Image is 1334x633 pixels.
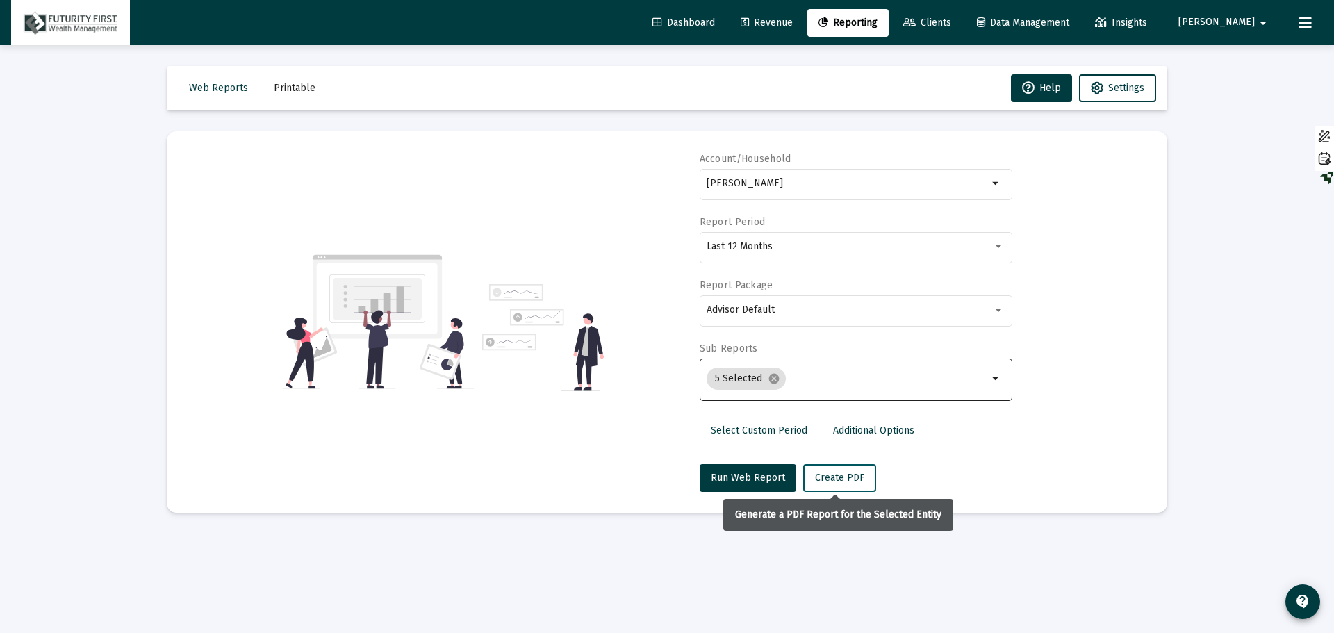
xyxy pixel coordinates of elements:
[1178,17,1255,28] span: [PERSON_NAME]
[1079,74,1156,102] button: Settings
[189,82,248,94] span: Web Reports
[1095,17,1147,28] span: Insights
[263,74,327,102] button: Printable
[1162,8,1288,36] button: [PERSON_NAME]
[977,17,1069,28] span: Data Management
[730,9,804,37] a: Revenue
[892,9,962,37] a: Clients
[707,178,988,189] input: Search or select an account or household
[641,9,726,37] a: Dashboard
[700,153,791,165] label: Account/Household
[707,240,773,252] span: Last 12 Months
[707,368,786,390] mat-chip: 5 Selected
[700,343,758,354] label: Sub Reports
[22,9,120,37] img: Dashboard
[1108,82,1144,94] span: Settings
[700,216,766,228] label: Report Period
[652,17,715,28] span: Dashboard
[741,17,793,28] span: Revenue
[482,284,604,391] img: reporting-alt
[274,82,315,94] span: Printable
[815,472,864,484] span: Create PDF
[707,304,775,315] span: Advisor Default
[803,464,876,492] button: Create PDF
[1255,9,1271,37] mat-icon: arrow_drop_down
[700,279,773,291] label: Report Package
[700,464,796,492] button: Run Web Report
[711,472,785,484] span: Run Web Report
[178,74,259,102] button: Web Reports
[711,425,807,436] span: Select Custom Period
[1084,9,1158,37] a: Insights
[988,175,1005,192] mat-icon: arrow_drop_down
[283,253,474,391] img: reporting
[1294,593,1311,610] mat-icon: contact_support
[768,372,780,385] mat-icon: cancel
[988,370,1005,387] mat-icon: arrow_drop_down
[833,425,914,436] span: Additional Options
[707,365,988,393] mat-chip-list: Selection
[966,9,1080,37] a: Data Management
[903,17,951,28] span: Clients
[1022,82,1061,94] span: Help
[818,17,878,28] span: Reporting
[807,9,889,37] a: Reporting
[1011,74,1072,102] button: Help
